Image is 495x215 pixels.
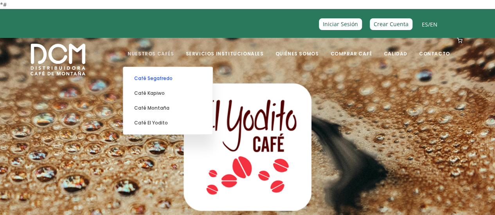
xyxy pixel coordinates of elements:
[319,18,362,30] a: Iniciar Sesión
[127,71,209,86] a: Café Segafredo
[127,115,209,130] a: Café El Yodito
[414,39,455,57] a: Contacto
[422,20,437,29] span: /
[127,101,209,115] a: Café Montaña
[379,39,412,57] a: Calidad
[270,39,323,57] a: Quiénes Somos
[181,39,268,57] a: Servicios Institucionales
[123,39,178,57] a: Nuestros Cafés
[326,39,376,57] a: Comprar Café
[370,18,412,30] a: Crear Cuenta
[422,21,428,28] a: ES
[127,86,209,101] a: Café Kapiwo
[430,21,437,28] a: EN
